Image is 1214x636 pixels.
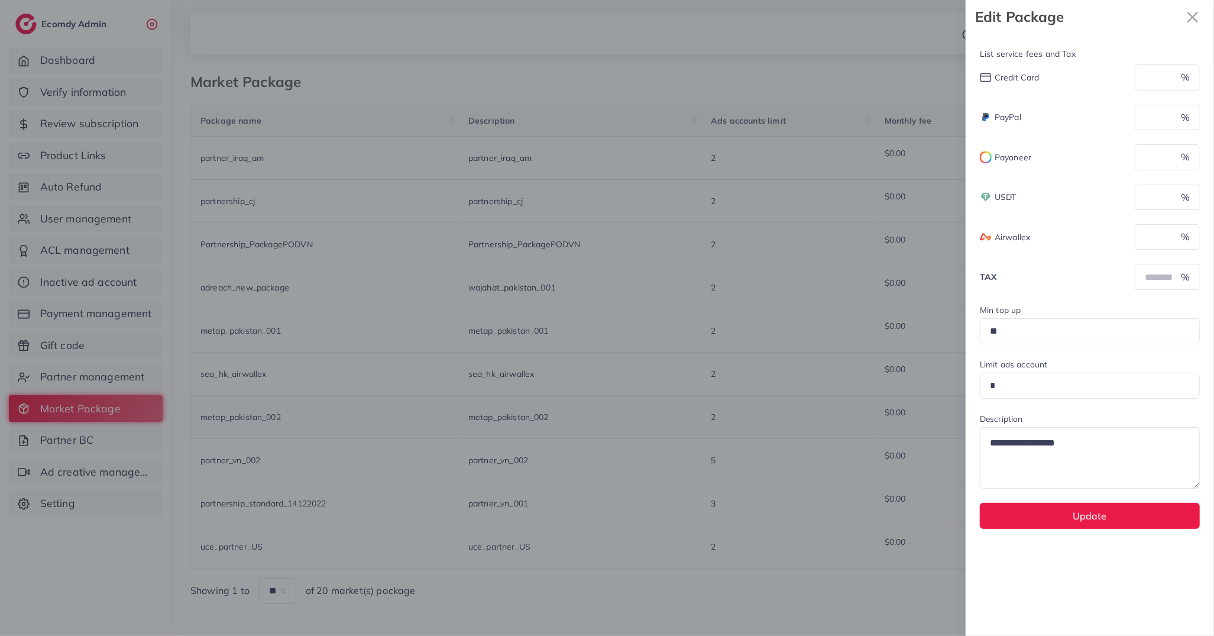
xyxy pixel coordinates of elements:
img: payment [980,151,992,163]
div: % [1171,185,1200,210]
legend: List service fees and Tax [980,48,1200,64]
svg: x [1181,5,1205,29]
span: Credit card [995,72,1040,83]
label: Description [980,413,1023,425]
label: Limit ads account [980,359,1048,370]
label: Min top up [980,304,1021,316]
button: Update [980,503,1200,528]
div: % [1171,264,1200,289]
strong: Edit Package [975,7,1181,27]
img: payment [980,191,992,203]
span: Payoneer [995,151,1031,163]
button: Close [1181,5,1205,29]
div: % [1171,144,1200,170]
span: Airwallex [995,231,1030,243]
span: PayPal [995,111,1021,123]
div: % [1171,64,1200,90]
span: USDT [995,191,1016,203]
img: payment [980,111,992,123]
img: payment [980,233,992,241]
div: % [1171,224,1200,250]
img: payment [980,73,992,83]
span: TAX [980,271,996,283]
div: % [1171,105,1200,130]
span: Update [1073,510,1107,522]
